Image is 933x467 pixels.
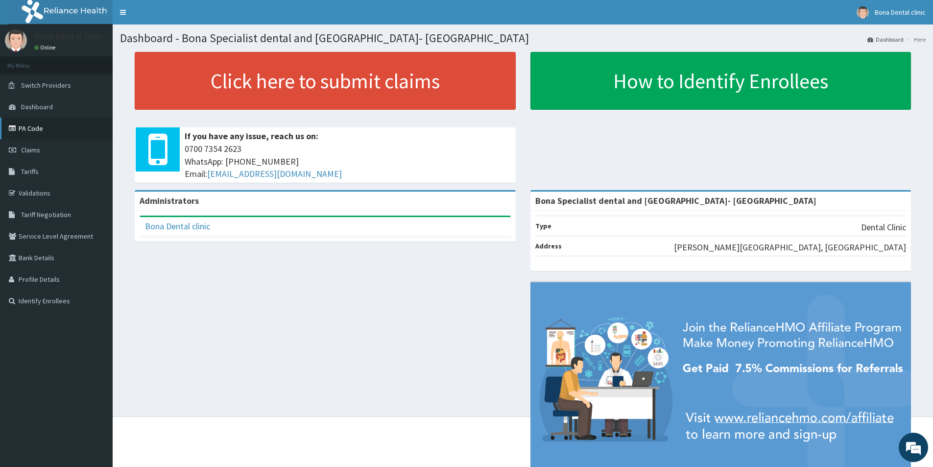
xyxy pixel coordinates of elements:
[140,195,199,206] b: Administrators
[5,29,27,51] img: User Image
[57,123,135,222] span: We're online!
[21,102,53,111] span: Dashboard
[18,49,40,74] img: d_794563401_company_1708531726252_794563401
[535,242,562,250] b: Address
[905,35,926,44] li: Here
[535,221,551,230] b: Type
[875,8,926,17] span: Bona Dental clinic
[145,221,210,232] a: Bona Dental clinic
[5,268,187,302] textarea: Type your message and hit 'Enter'
[861,221,906,234] p: Dental Clinic
[530,52,911,110] a: How to Identify Enrollees
[857,6,869,19] img: User Image
[21,167,39,176] span: Tariffs
[34,44,58,51] a: Online
[185,130,318,142] b: If you have any issue, reach us on:
[135,52,516,110] a: Click here to submit claims
[120,32,926,45] h1: Dashboard - Bona Specialist dental and [GEOGRAPHIC_DATA]- [GEOGRAPHIC_DATA]
[867,35,904,44] a: Dashboard
[535,195,816,206] strong: Bona Specialist dental and [GEOGRAPHIC_DATA]- [GEOGRAPHIC_DATA]
[51,55,165,68] div: Chat with us now
[21,210,71,219] span: Tariff Negotiation
[674,241,906,254] p: [PERSON_NAME][GEOGRAPHIC_DATA], [GEOGRAPHIC_DATA]
[185,143,511,180] span: 0700 7354 2623 WhatsApp: [PHONE_NUMBER] Email:
[161,5,184,28] div: Minimize live chat window
[34,32,104,41] p: Bona Dental clinic
[207,168,342,179] a: [EMAIL_ADDRESS][DOMAIN_NAME]
[21,81,71,90] span: Switch Providers
[21,146,40,154] span: Claims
